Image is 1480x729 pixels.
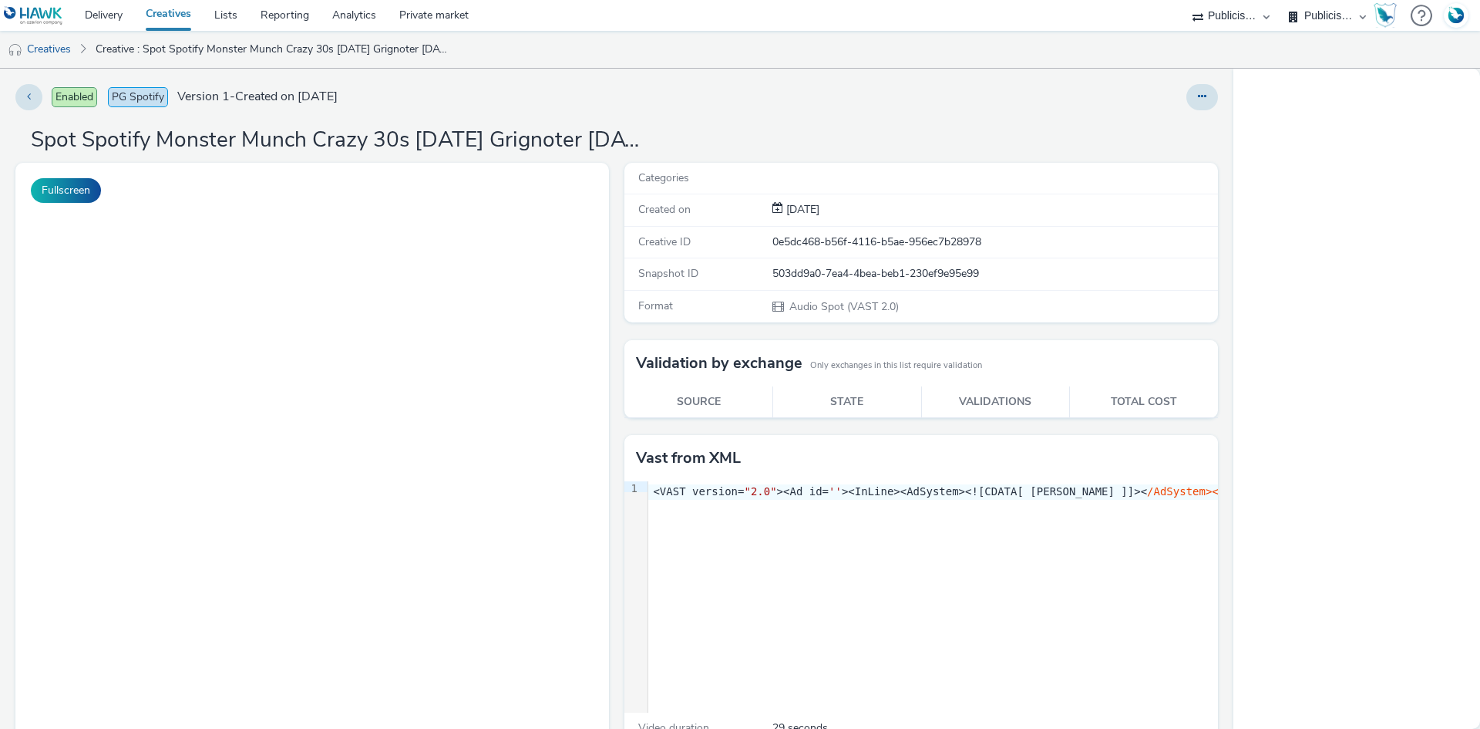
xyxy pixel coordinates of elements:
[31,178,101,203] button: Fullscreen
[52,87,97,107] span: Enabled
[1374,3,1397,28] img: Hawk Academy
[4,6,63,25] img: undefined Logo
[638,266,698,281] span: Snapshot ID
[177,88,338,106] span: Version 1 - Created on [DATE]
[624,481,640,492] div: 1
[829,485,842,498] span: ''
[8,42,23,58] img: audio
[772,235,1216,250] div: 0e5dc468-b56f-4116-b5ae-956ec7b28978
[783,202,819,218] div: Creation 19 September 2025, 14:57
[810,359,982,372] small: Only exchanges in this list require validation
[638,299,673,313] span: Format
[638,235,691,249] span: Creative ID
[1445,4,1468,27] img: Account FR
[1374,3,1403,28] a: Hawk Academy
[638,202,691,217] span: Created on
[108,87,168,107] span: PG Spotify
[1070,386,1219,418] th: Total cost
[636,352,802,375] h3: Validation by exchange
[636,447,741,470] h3: Vast from XML
[744,485,776,498] span: "2.0"
[783,202,819,217] span: [DATE]
[638,170,689,185] span: Categories
[788,299,899,314] span: Audio Spot (VAST 2.0)
[31,126,647,155] h1: Spot Spotify Monster Munch Crazy 30s [DATE] Grignoter [DATE]_Spotify
[1147,485,1433,498] span: /AdSystem><AdTitle><![CDATA[ Test_Hawk ]]></
[772,266,1216,282] div: 503dd9a0-7ea4-4bea-beb1-230ef9e95e99
[921,386,1070,418] th: Validations
[88,31,458,68] a: Creative : Spot Spotify Monster Munch Crazy 30s [DATE] Grignoter [DATE]_Spotify
[624,386,773,418] th: Source
[773,386,922,418] th: State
